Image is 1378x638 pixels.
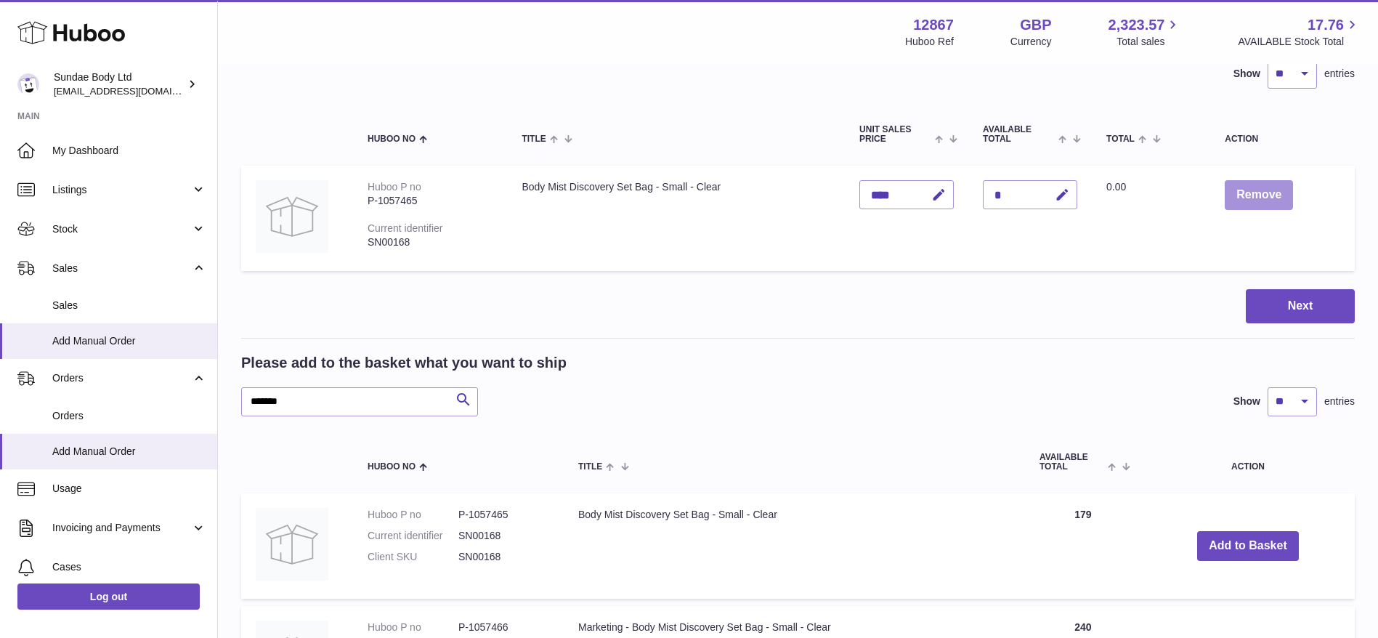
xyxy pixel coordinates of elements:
[52,222,191,236] span: Stock
[1109,15,1165,35] span: 2,323.57
[983,125,1055,144] span: AVAILABLE Total
[458,508,549,522] dd: P-1057465
[368,134,416,144] span: Huboo no
[1141,438,1355,486] th: Action
[52,183,191,197] span: Listings
[1233,395,1260,408] label: Show
[52,144,206,158] span: My Dashboard
[54,85,214,97] span: [EMAIL_ADDRESS][DOMAIN_NAME]
[458,550,549,564] dd: SN00168
[368,181,421,193] div: Huboo P no
[1238,15,1361,49] a: 17.76 AVAILABLE Stock Total
[1020,15,1051,35] strong: GBP
[1233,67,1260,81] label: Show
[368,621,458,634] dt: Huboo P no
[52,409,206,423] span: Orders
[1246,289,1355,323] button: Next
[1109,15,1182,49] a: 2,323.57 Total sales
[1308,15,1344,35] span: 17.76
[52,334,206,348] span: Add Manual Order
[241,353,567,373] h2: Please add to the basket what you want to ship
[913,15,954,35] strong: 12867
[1106,134,1135,144] span: Total
[458,621,549,634] dd: P-1057466
[52,371,191,385] span: Orders
[17,584,200,610] a: Log out
[368,222,443,234] div: Current identifier
[458,529,549,543] dd: SN00168
[1197,531,1299,561] button: Add to Basket
[1225,180,1293,210] button: Remove
[905,35,954,49] div: Huboo Ref
[52,262,191,275] span: Sales
[1324,67,1355,81] span: entries
[1010,35,1052,49] div: Currency
[256,180,328,253] img: Body Mist Discovery Set Bag - Small - Clear
[52,482,206,496] span: Usage
[368,194,493,208] div: P-1057465
[368,235,493,249] div: SN00168
[52,560,206,574] span: Cases
[1324,395,1355,408] span: entries
[1106,181,1126,193] span: 0.00
[368,550,458,564] dt: Client SKU
[522,134,546,144] span: Title
[368,462,416,472] span: Huboo no
[1116,35,1181,49] span: Total sales
[1225,134,1340,144] div: Action
[1238,35,1361,49] span: AVAILABLE Stock Total
[859,125,931,144] span: Unit Sales Price
[1025,493,1141,599] td: 179
[1039,453,1104,472] span: AVAILABLE Total
[52,445,206,459] span: Add Manual Order
[52,521,191,535] span: Invoicing and Payments
[52,299,206,312] span: Sales
[368,529,458,543] dt: Current identifier
[54,70,185,98] div: Sundae Body Ltd
[564,493,1025,599] td: Body Mist Discovery Set Bag - Small - Clear
[17,73,39,95] img: internalAdmin-12867@internal.huboo.com
[578,462,602,472] span: Title
[256,508,328,581] img: Body Mist Discovery Set Bag - Small - Clear
[507,166,845,271] td: Body Mist Discovery Set Bag - Small - Clear
[368,508,458,522] dt: Huboo P no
